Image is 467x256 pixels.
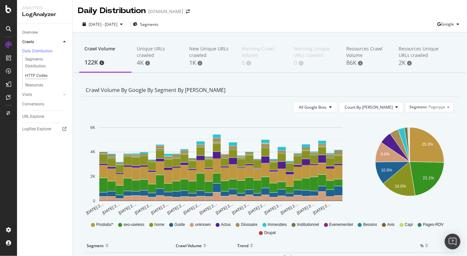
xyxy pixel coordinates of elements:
a: Resources [25,82,68,89]
a: Crawls [22,39,61,46]
button: [DATE] - [DATE] [78,21,127,27]
div: Resources [25,82,43,89]
span: Pages-RDV [423,222,444,228]
div: 122K [84,58,126,67]
div: Logfiles Explorer [22,126,51,133]
a: Daily Distribution [22,48,68,55]
button: Count By [PERSON_NAME] [339,102,404,112]
div: Conversions [22,101,44,108]
button: All Google Bots [293,102,337,112]
span: Segment [409,104,427,110]
div: URL Explorer [22,113,45,120]
button: Segments [133,19,158,29]
div: % [420,240,423,251]
div: LogAnalyzer [22,11,67,18]
div: Trend [237,240,248,251]
a: Logfiles Explorer [22,126,68,133]
div: arrow-right-arrow-left [186,9,190,14]
a: Overview [22,29,68,36]
svg: A chart. [367,118,453,216]
text: 10.9% [381,168,392,173]
div: Visits [22,91,32,98]
span: Capi [405,222,413,228]
span: Drupal [264,230,276,236]
a: Segments Distribution [25,56,68,70]
span: Segments [140,22,158,27]
div: Warning Unique URLs crawled [294,46,336,59]
span: Institutionnel [297,222,319,228]
text: 4K [90,150,95,155]
div: Resources Crawl Volume [346,46,388,59]
span: All Google Bots [299,104,327,110]
text: 0 [93,199,95,203]
svg: A chart. [86,118,356,216]
div: [DOMAIN_NAME] [148,8,183,15]
span: Pagetype [428,104,445,110]
div: 0 [242,59,283,67]
span: Google [441,21,454,27]
text: 9.6% [381,152,390,157]
div: Overview [22,29,38,36]
span: unknown [195,222,211,228]
div: Daily Distribution [78,5,146,16]
span: Besoins [363,222,377,228]
div: Unique URLs crawled [137,46,179,59]
div: 1K [189,59,231,67]
div: 86K [346,59,388,67]
span: Glossaire [241,222,258,228]
div: Crawls [22,39,34,46]
div: Open Intercom Messenger [445,234,460,249]
div: Resources Unique URLs crawled [399,46,440,59]
div: 2K [399,59,440,67]
span: Actus [221,222,231,228]
span: Evenementiel [329,222,353,228]
span: Immeubles [268,222,287,228]
div: Segments Distribution [25,56,62,70]
div: Crawl Volume [84,46,126,58]
div: Analytics [22,5,67,11]
text: 16.6% [395,184,406,189]
div: Crawl Volume by google by Segment by [PERSON_NAME] [86,87,225,93]
div: 0 [294,59,336,67]
div: Segment [87,240,104,251]
span: home [154,222,164,228]
span: Guide [174,222,185,228]
div: Daily Distribution [22,48,53,54]
a: Visits [22,91,61,98]
span: [DATE] - [DATE] [89,22,117,27]
div: Warning Crawl Volume [242,46,283,59]
text: 22.1% [423,176,434,180]
div: New Unique URLs crawled [189,46,231,59]
text: 6K [90,125,95,130]
a: Conversions [22,101,68,108]
span: Count By Day [345,104,393,110]
span: Produits/* [96,222,113,228]
div: 4K [137,59,179,67]
span: seo-useless [123,222,144,228]
div: Crawl Volume [176,240,202,251]
a: URL Explorer [22,113,68,120]
text: 2K [90,174,95,179]
span: Avis [387,222,394,228]
button: Google [437,19,462,29]
text: 25.3% [422,142,433,147]
a: HTTP Codes [25,72,68,79]
div: HTTP Codes [25,72,47,79]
